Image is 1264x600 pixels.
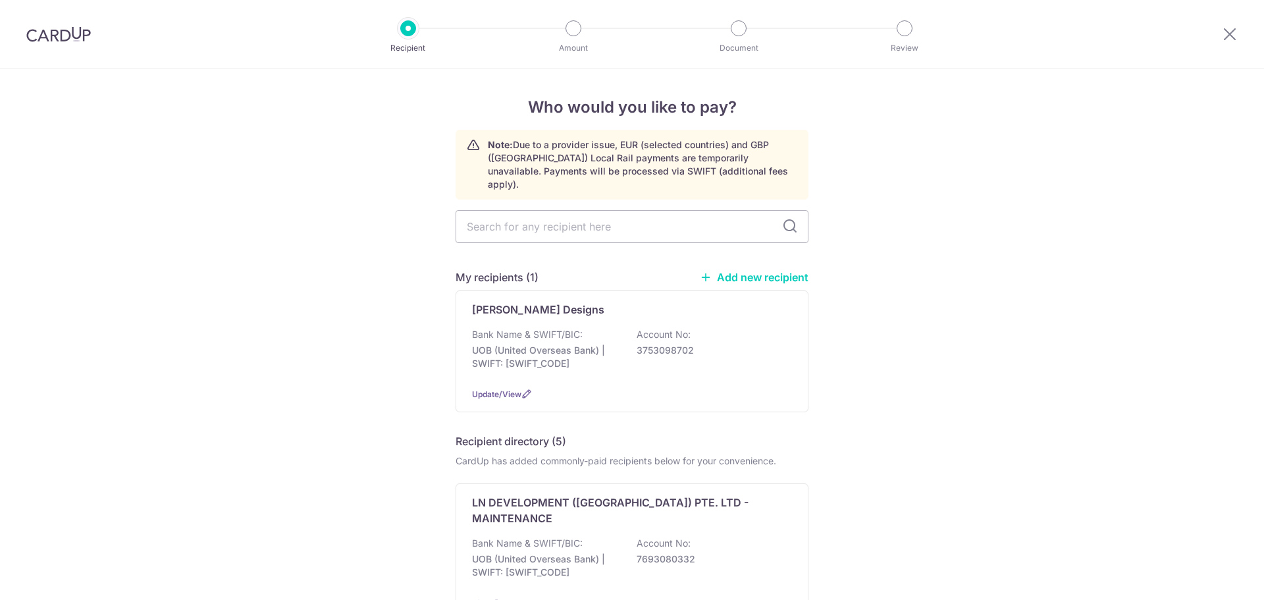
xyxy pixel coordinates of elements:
[472,553,619,579] p: UOB (United Overseas Bank) | SWIFT: [SWIFT_CODE]
[472,302,604,317] p: [PERSON_NAME] Designs
[456,454,808,468] div: CardUp has added commonly-paid recipients below for your convenience.
[472,537,583,550] p: Bank Name & SWIFT/BIC:
[26,26,91,42] img: CardUp
[359,41,457,55] p: Recipient
[637,328,691,341] p: Account No:
[456,95,808,119] h4: Who would you like to pay?
[637,344,784,357] p: 3753098702
[472,495,776,526] p: LN DEVELOPMENT ([GEOGRAPHIC_DATA]) PTE. LTD - MAINTENANCE
[488,139,513,150] strong: Note:
[525,41,622,55] p: Amount
[690,41,787,55] p: Document
[472,389,521,399] a: Update/View
[856,41,953,55] p: Review
[488,138,797,191] p: Due to a provider issue, EUR (selected countries) and GBP ([GEOGRAPHIC_DATA]) Local Rail payments...
[1180,560,1251,593] iframe: Opens a widget where you can find more information
[472,344,619,370] p: UOB (United Overseas Bank) | SWIFT: [SWIFT_CODE]
[472,328,583,341] p: Bank Name & SWIFT/BIC:
[700,271,808,284] a: Add new recipient
[637,553,784,566] p: 7693080332
[456,433,566,449] h5: Recipient directory (5)
[456,210,808,243] input: Search for any recipient here
[456,269,539,285] h5: My recipients (1)
[637,537,691,550] p: Account No:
